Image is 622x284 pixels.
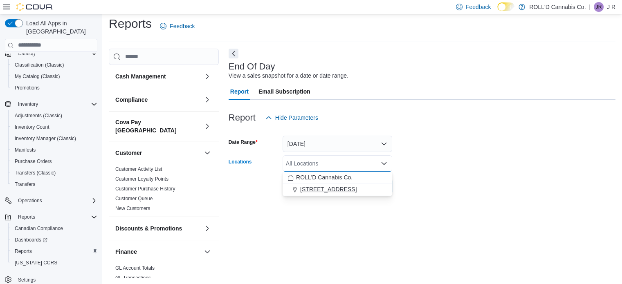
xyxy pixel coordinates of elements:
[2,195,101,206] button: Operations
[11,145,39,155] a: Manifests
[8,82,101,94] button: Promotions
[229,62,275,72] h3: End Of Day
[230,83,249,100] span: Report
[18,101,38,107] span: Inventory
[18,277,36,283] span: Settings
[8,179,101,190] button: Transfers
[300,185,357,193] span: [STREET_ADDRESS]
[11,122,97,132] span: Inventory Count
[11,60,67,70] a: Classification (Classic)
[8,71,101,82] button: My Catalog (Classic)
[115,248,137,256] h3: Finance
[15,248,32,255] span: Reports
[11,60,97,70] span: Classification (Classic)
[15,112,62,119] span: Adjustments (Classic)
[283,136,392,152] button: [DATE]
[157,18,198,34] a: Feedback
[8,110,101,121] button: Adjustments (Classic)
[115,72,201,81] button: Cash Management
[115,166,162,172] span: Customer Activity List
[275,114,318,122] span: Hide Parameters
[115,248,201,256] button: Finance
[15,85,40,91] span: Promotions
[283,172,392,195] div: Choose from the following options
[283,172,392,183] button: ROLL'D Cannabis Co.
[11,83,97,93] span: Promotions
[229,72,348,80] div: View a sales snapshot for a date or date range.
[15,49,38,58] button: Catalog
[16,3,53,11] img: Cova
[23,19,97,36] span: Load All Apps in [GEOGRAPHIC_DATA]
[115,186,175,192] a: Customer Purchase History
[115,205,150,212] span: New Customers
[11,145,97,155] span: Manifests
[11,111,97,121] span: Adjustments (Classic)
[15,196,97,206] span: Operations
[11,246,97,256] span: Reports
[15,181,35,188] span: Transfers
[115,195,153,202] span: Customer Queue
[8,257,101,268] button: [US_STATE] CCRS
[18,50,35,57] span: Catalog
[11,157,97,166] span: Purchase Orders
[202,72,212,81] button: Cash Management
[115,149,201,157] button: Customer
[11,134,97,143] span: Inventory Manager (Classic)
[15,73,60,80] span: My Catalog (Classic)
[15,212,97,222] span: Reports
[11,134,79,143] a: Inventory Manager (Classic)
[15,196,45,206] button: Operations
[8,234,101,246] a: Dashboards
[258,83,310,100] span: Email Subscription
[115,275,151,281] a: GL Transactions
[202,224,212,233] button: Discounts & Promotions
[229,159,252,165] label: Locations
[15,225,63,232] span: Canadian Compliance
[202,247,212,257] button: Finance
[2,48,101,59] button: Catalog
[8,246,101,257] button: Reports
[15,259,57,266] span: [US_STATE] CCRS
[109,16,152,32] h1: Reports
[11,179,38,189] a: Transfers
[115,96,148,104] h3: Compliance
[15,49,97,58] span: Catalog
[229,139,258,145] label: Date Range
[18,197,42,204] span: Operations
[11,179,97,189] span: Transfers
[381,160,387,167] button: Close list of options
[262,110,321,126] button: Hide Parameters
[8,167,101,179] button: Transfers (Classic)
[11,235,51,245] a: Dashboards
[15,147,36,153] span: Manifests
[15,124,49,130] span: Inventory Count
[11,72,63,81] a: My Catalog (Classic)
[115,224,201,233] button: Discounts & Promotions
[115,149,142,157] h3: Customer
[115,265,155,271] a: GL Account Totals
[283,183,392,195] button: [STREET_ADDRESS]
[170,22,195,30] span: Feedback
[15,135,76,142] span: Inventory Manager (Classic)
[596,2,602,12] span: JR
[296,173,353,181] span: ROLL'D Cannabis Co.
[115,118,201,134] button: Cova Pay [GEOGRAPHIC_DATA]
[229,49,238,58] button: Next
[11,258,61,268] a: [US_STATE] CCRS
[115,166,162,172] a: Customer Activity List
[8,133,101,144] button: Inventory Manager (Classic)
[11,235,97,245] span: Dashboards
[11,157,55,166] a: Purchase Orders
[8,144,101,156] button: Manifests
[202,148,212,158] button: Customer
[466,3,491,11] span: Feedback
[18,214,35,220] span: Reports
[8,121,101,133] button: Inventory Count
[15,99,97,109] span: Inventory
[11,111,65,121] a: Adjustments (Classic)
[594,2,604,12] div: J R
[115,206,150,211] a: New Customers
